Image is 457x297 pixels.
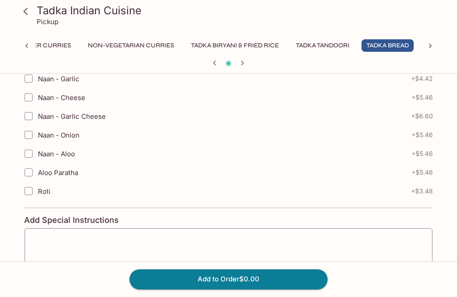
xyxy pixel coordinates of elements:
[38,131,79,139] span: Naan - Onion
[38,112,106,121] span: Naan - Garlic Cheese
[186,39,284,52] button: Tadka Biryani & Fried Rice
[37,4,436,17] h3: Tadka Indian Cuisine
[411,75,433,82] span: + $4.42
[411,94,433,101] span: + $5.46
[38,187,50,196] span: Roti
[411,169,433,176] span: + $5.46
[361,39,414,52] button: Tadka Bread
[38,168,78,177] span: Aloo Paratha
[38,150,75,158] span: Naan - Aloo
[12,39,76,52] button: Paneer Curries
[291,39,354,52] button: Tadka Tandoori
[37,17,58,26] p: Pickup
[411,150,433,157] span: + $5.46
[411,113,433,120] span: + $6.60
[411,188,433,195] span: + $3.48
[38,93,85,102] span: Naan - Cheese
[83,39,179,52] button: Non-Vegetarian Curries
[24,215,433,225] h4: Add Special Instructions
[411,131,433,138] span: + $5.46
[129,269,328,289] button: Add to Order$0.00
[38,75,79,83] span: Naan - Garlic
